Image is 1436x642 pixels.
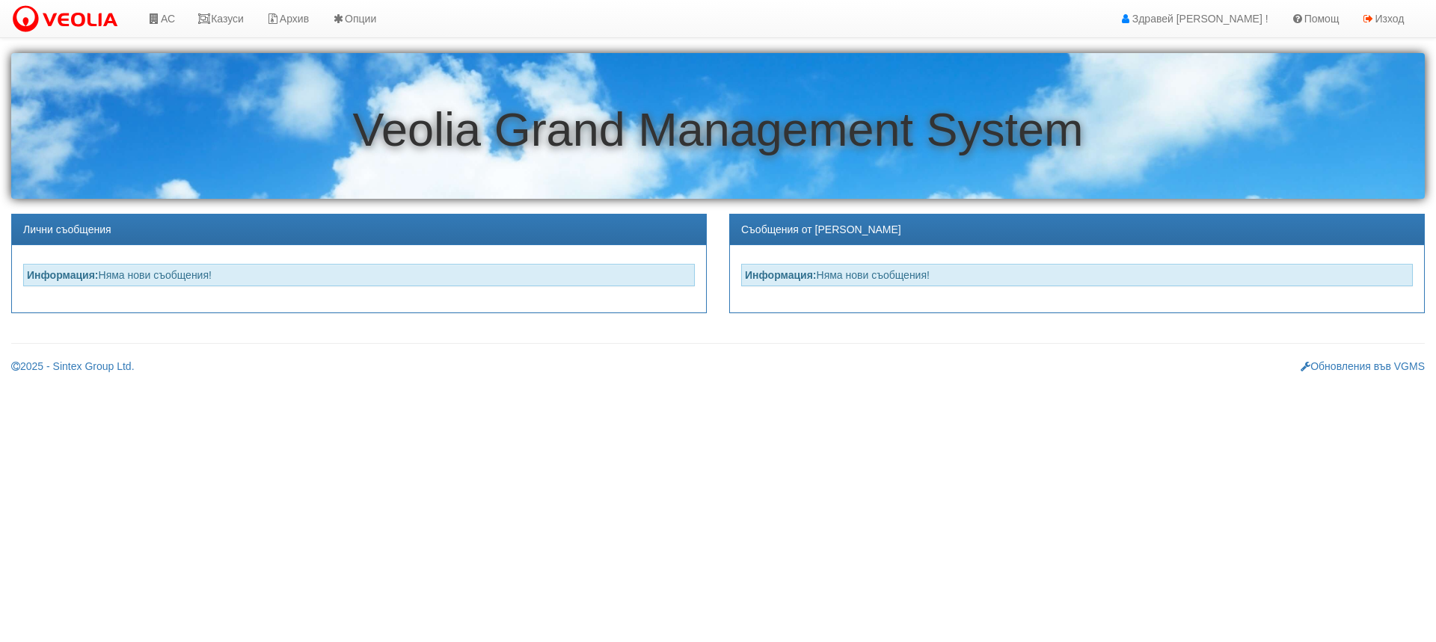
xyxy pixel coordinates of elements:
a: 2025 - Sintex Group Ltd. [11,360,135,372]
strong: Информация: [27,269,99,281]
strong: Информация: [745,269,817,281]
div: Няма нови съобщения! [741,264,1413,286]
div: Няма нови съобщения! [23,264,695,286]
img: VeoliaLogo.png [11,4,125,35]
h1: Veolia Grand Management System [11,104,1425,155]
div: Съобщения от [PERSON_NAME] [730,214,1424,245]
div: Лични съобщения [12,214,706,245]
a: Обновления във VGMS [1301,360,1425,372]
